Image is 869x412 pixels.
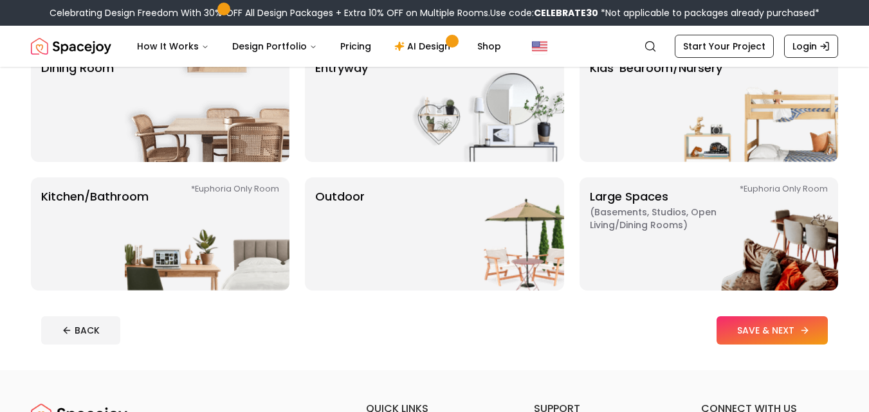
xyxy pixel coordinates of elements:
nav: Main [127,33,511,59]
button: Design Portfolio [222,33,327,59]
p: entryway [315,59,368,152]
span: ( Basements, Studios, Open living/dining rooms ) [590,206,751,231]
nav: Global [31,26,838,67]
p: Large Spaces [590,188,751,280]
div: Celebrating Design Freedom With 30% OFF All Design Packages + Extra 10% OFF on Multiple Rooms. [50,6,819,19]
a: Shop [467,33,511,59]
p: Outdoor [315,188,365,280]
img: Kids' Bedroom/Nursery [673,49,838,162]
a: Start Your Project [675,35,774,58]
p: Kitchen/Bathroom [41,188,149,280]
span: Use code: [490,6,598,19]
img: entryway [399,49,564,162]
span: *Not applicable to packages already purchased* [598,6,819,19]
a: Pricing [330,33,381,59]
img: Spacejoy Logo [31,33,111,59]
b: CELEBRATE30 [534,6,598,19]
button: SAVE & NEXT [717,316,828,345]
button: BACK [41,316,120,345]
a: AI Design [384,33,464,59]
p: Dining Room [41,59,114,152]
img: Kitchen/Bathroom *Euphoria Only [125,177,289,291]
a: Spacejoy [31,33,111,59]
p: Kids' Bedroom/Nursery [590,59,722,152]
button: How It Works [127,33,219,59]
a: Login [784,35,838,58]
img: United States [532,39,547,54]
img: Outdoor [399,177,564,291]
img: Large Spaces *Euphoria Only [673,177,838,291]
img: Dining Room [125,49,289,162]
